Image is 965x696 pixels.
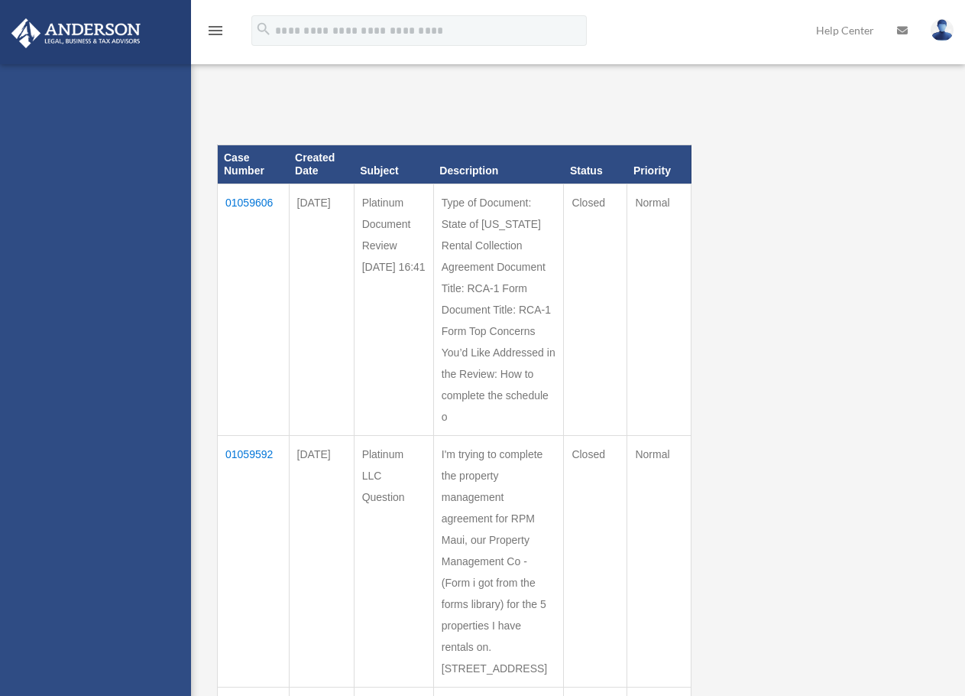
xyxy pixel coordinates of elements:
[627,145,691,184] th: Priority
[354,145,433,184] th: Subject
[7,18,145,48] img: Anderson Advisors Platinum Portal
[433,145,564,184] th: Description
[354,435,433,687] td: Platinum LLC Question
[289,435,354,687] td: [DATE]
[289,184,354,435] td: [DATE]
[206,21,225,40] i: menu
[218,435,290,687] td: 01059592
[433,184,564,435] td: Type of Document: State of [US_STATE] Rental Collection Agreement Document Title: RCA-1 Form Docu...
[433,435,564,687] td: I'm trying to complete the property management agreement for RPM Maui, our Property Management Co...
[564,184,627,435] td: Closed
[627,184,691,435] td: Normal
[564,435,627,687] td: Closed
[206,27,225,40] a: menu
[627,435,691,687] td: Normal
[218,184,290,435] td: 01059606
[289,145,354,184] th: Created Date
[255,21,272,37] i: search
[564,145,627,184] th: Status
[931,19,954,41] img: User Pic
[354,184,433,435] td: Platinum Document Review [DATE] 16:41
[218,145,290,184] th: Case Number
